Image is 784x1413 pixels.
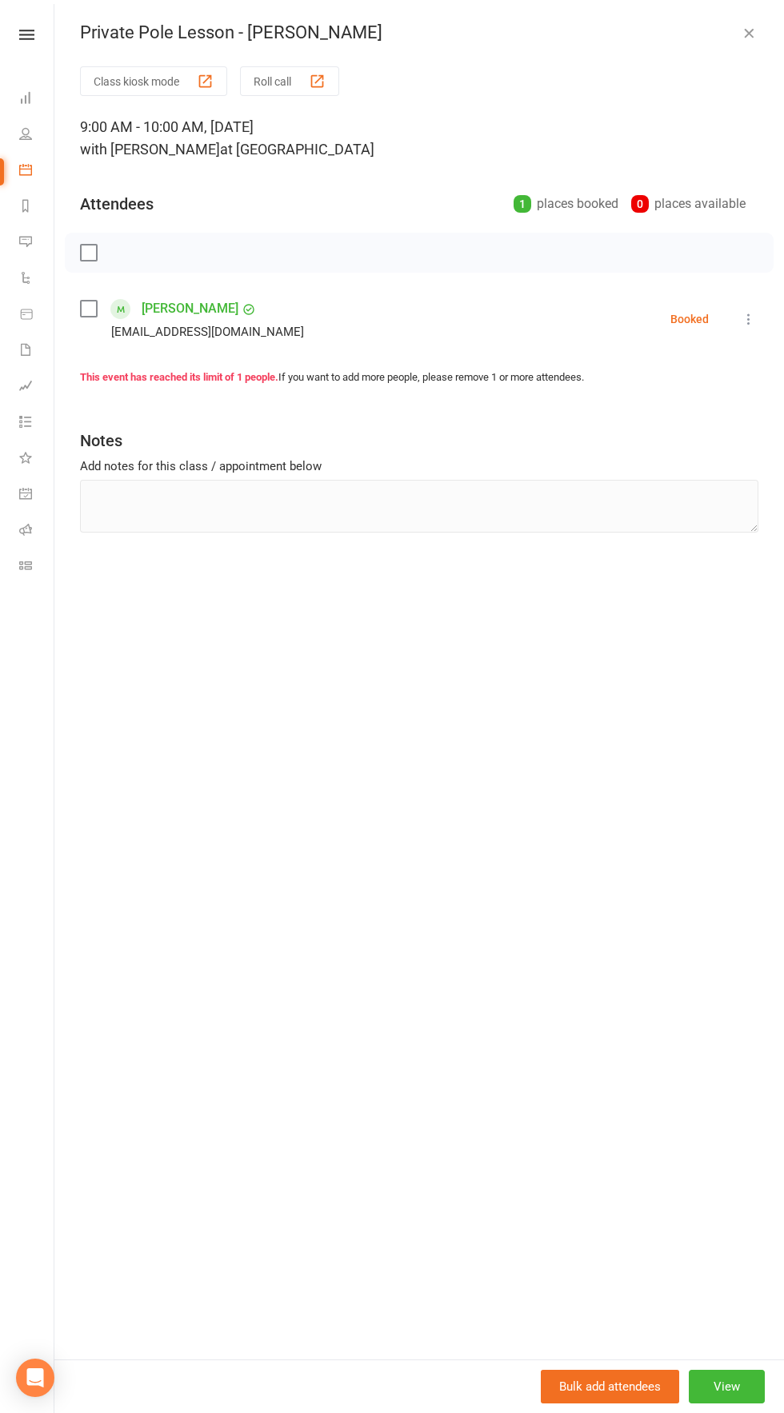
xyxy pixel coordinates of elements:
[19,297,55,333] a: Product Sales
[220,141,374,158] span: at [GEOGRAPHIC_DATA]
[514,195,531,213] div: 1
[80,457,758,476] div: Add notes for this class / appointment below
[514,193,618,215] div: places booked
[19,82,55,118] a: Dashboard
[19,118,55,154] a: People
[541,1370,679,1403] button: Bulk add attendees
[631,193,746,215] div: places available
[240,66,339,96] button: Roll call
[16,1359,54,1397] div: Open Intercom Messenger
[19,441,55,477] a: What's New
[19,190,55,226] a: Reports
[142,296,238,321] a: [PERSON_NAME]
[80,116,758,161] div: 9:00 AM - 10:00 AM, [DATE]
[670,313,709,325] div: Booked
[111,321,304,342] div: [EMAIL_ADDRESS][DOMAIN_NAME]
[80,369,758,386] div: If you want to add more people, please remove 1 or more attendees.
[19,154,55,190] a: Calendar
[689,1370,765,1403] button: View
[54,22,784,43] div: Private Pole Lesson - [PERSON_NAME]
[80,193,154,215] div: Attendees
[19,513,55,549] a: Roll call kiosk mode
[80,141,220,158] span: with [PERSON_NAME]
[19,369,55,405] a: Assessments
[80,371,278,383] strong: This event has reached its limit of 1 people.
[80,66,227,96] button: Class kiosk mode
[19,477,55,513] a: General attendance kiosk mode
[80,429,122,452] div: Notes
[19,549,55,585] a: Class kiosk mode
[631,195,649,213] div: 0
